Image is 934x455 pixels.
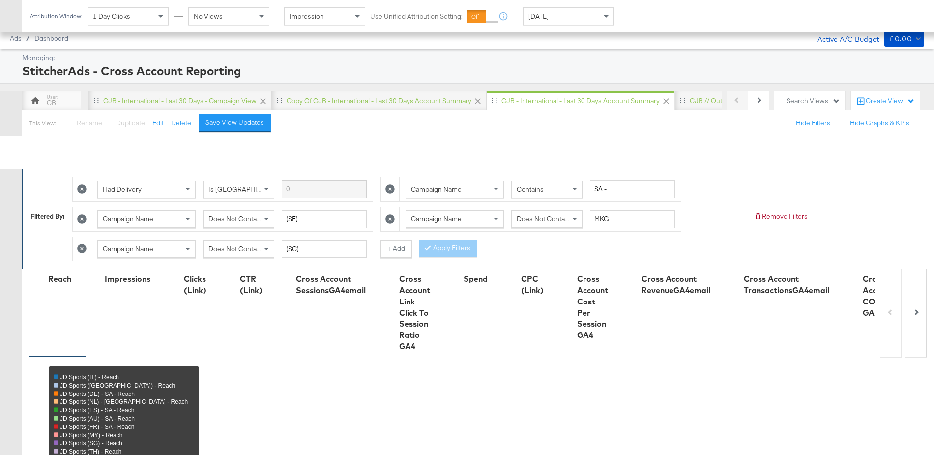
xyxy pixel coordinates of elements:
[60,407,134,414] span: JD Sports (ES) - SA - Reach
[399,273,430,352] div: Cross Account Link Click To Session Ratio GA4
[884,31,924,47] button: £0.00
[208,185,284,194] span: Is [GEOGRAPHIC_DATA]
[370,12,463,21] label: Use Unified Attribution Setting:
[60,398,188,405] span: JD Sports (NL) - [GEOGRAPHIC_DATA] - Reach
[171,119,191,128] button: Delete
[380,240,412,258] button: + Add
[492,98,497,103] div: Drag to reorder tab
[60,448,121,455] span: JD Sports (TH) - Reach
[77,119,102,127] span: Rename
[517,214,570,223] span: Does Not Contain
[34,34,68,42] a: Dashboard
[528,12,549,21] span: [DATE]
[10,34,21,42] span: Ads
[411,185,462,194] span: Campaign Name
[22,53,922,62] div: Managing:
[521,273,544,296] div: CPC (Link)
[642,273,710,296] div: Cross Account RevenueGA4email
[290,12,324,21] span: Impression
[208,214,262,223] span: Does Not Contain
[103,244,153,253] span: Campaign Name
[116,119,145,127] span: Duplicate
[21,34,34,42] span: /
[152,119,164,128] button: Edit
[93,98,99,103] div: Drag to reorder tab
[590,180,675,198] input: Enter a search term
[889,33,912,45] div: £0.00
[184,273,206,296] div: Clicks (Link)
[282,180,367,198] input: Enter a search term
[287,96,471,106] div: Copy of CJB - International - Last 30 days Account Summary
[60,391,135,397] span: JD Sports (DE) - SA - Reach
[103,214,153,223] span: Campaign Name
[93,12,130,21] span: 1 Day Clicks
[48,273,71,285] div: Reach
[60,374,119,381] span: JD Sports (IT) - Reach
[199,114,271,132] button: Save View Updates
[47,98,56,108] div: CB
[103,185,142,194] span: Had Delivery
[205,118,264,127] div: Save View Updates
[590,210,675,228] input: Enter a search term
[282,210,367,228] input: Enter a search term
[577,273,608,341] div: Cross Account Cost Per Session GA4
[277,98,282,103] div: Drag to reorder tab
[30,212,65,221] div: Filtered By:
[690,96,740,106] div: CJB // Outdoors
[517,185,544,194] span: Contains
[60,432,122,439] span: JD Sports (MY) - Reach
[787,96,840,106] div: Search Views
[103,96,257,106] div: CJB - International - Last 30 days - Campaign View
[60,415,135,422] span: JD Sports (AU) - SA - Reach
[105,273,150,285] div: Impressions
[296,273,366,296] div: Cross Account SessionsGA4email
[194,12,223,21] span: No Views
[850,119,909,128] button: Hide Graphs & KPIs
[754,212,808,221] button: Remove Filters
[208,244,262,253] span: Does Not Contain
[866,96,915,106] div: Create View
[411,214,462,223] span: Campaign Name
[60,382,175,389] span: JD Sports ([GEOGRAPHIC_DATA]) - Reach
[22,62,922,79] div: StitcherAds - Cross Account Reporting
[29,120,56,127] div: This View:
[240,273,263,296] div: CTR (Link)
[501,96,660,106] div: CJB - International - Last 30 days Account Summary
[60,440,122,447] span: JD Sports (SG) - Reach
[744,273,829,296] div: Cross Account TransactionsGA4email
[60,424,134,430] span: JD Sports (FR) - SA - Reach
[807,31,879,46] div: Active A/C Budget
[464,273,488,285] div: Spend
[796,119,830,128] button: Hide Filters
[863,273,894,318] div: Cross Account COS GA4
[29,13,83,20] div: Attribution Window:
[680,98,685,103] div: Drag to reorder tab
[282,240,367,258] input: Enter a search term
